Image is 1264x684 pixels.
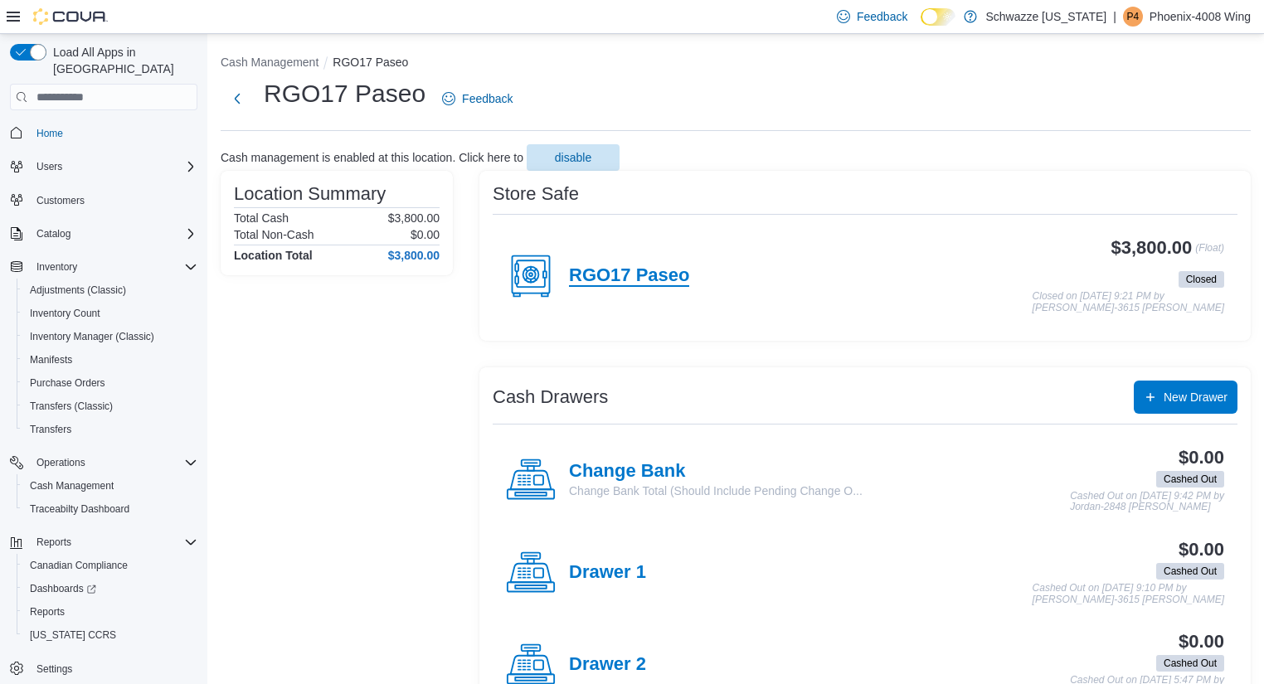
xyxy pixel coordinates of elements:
div: Phoenix-4008 Wing [1123,7,1143,27]
span: Dashboards [30,582,96,595]
span: Transfers [30,423,71,436]
button: Traceabilty Dashboard [17,497,204,521]
p: $3,800.00 [388,211,440,225]
span: Inventory Count [23,303,197,323]
a: Dashboards [23,579,103,599]
span: Home [30,122,197,143]
a: Settings [30,659,79,679]
span: Cash Management [23,476,197,496]
span: Cashed Out [1164,564,1217,579]
span: Feedback [857,8,907,25]
h6: Total Cash [234,211,289,225]
h4: Change Bank [569,461,863,483]
p: Change Bank Total (Should Include Pending Change O... [569,483,863,499]
span: Purchase Orders [23,373,197,393]
p: Phoenix-4008 Wing [1150,7,1251,27]
button: Settings [3,657,204,681]
h4: RGO17 Paseo [569,265,689,287]
button: Inventory Manager (Classic) [17,325,204,348]
span: New Drawer [1164,389,1228,405]
span: Feedback [462,90,513,107]
p: Cash management is enabled at this location. Click here to [221,151,523,164]
h3: $0.00 [1179,448,1224,468]
button: disable [527,144,620,171]
h3: Store Safe [493,184,579,204]
h3: $0.00 [1179,540,1224,560]
button: Home [3,120,204,144]
button: Customers [3,188,204,212]
button: Transfers [17,418,204,441]
a: Inventory Manager (Classic) [23,327,161,347]
span: Canadian Compliance [30,559,128,572]
span: Adjustments (Classic) [30,284,126,297]
button: Reports [3,531,204,554]
span: Manifests [30,353,72,366]
span: Cashed Out [1164,656,1217,671]
span: Cash Management [30,479,114,492]
button: [US_STATE] CCRS [17,623,204,647]
h4: Drawer 1 [569,562,646,584]
span: Catalog [30,224,197,244]
span: Reports [36,536,71,549]
span: P4 [1126,7,1139,27]
a: Manifests [23,350,79,370]
a: Purchase Orders [23,373,112,393]
button: Transfers (Classic) [17,395,204,418]
p: Schwazze [US_STATE] [985,7,1106,27]
a: Reports [23,602,71,622]
a: Cash Management [23,476,120,496]
button: Users [3,155,204,178]
button: Reports [30,532,78,552]
a: Transfers (Classic) [23,396,119,416]
span: Catalog [36,227,70,240]
span: Load All Apps in [GEOGRAPHIC_DATA] [46,44,197,77]
span: Reports [30,532,197,552]
span: Inventory Manager (Classic) [30,330,154,343]
span: disable [555,149,591,166]
span: Users [30,157,197,177]
img: Cova [33,8,108,25]
p: Cashed Out on [DATE] 9:42 PM by Jordan-2848 [PERSON_NAME] [1070,491,1224,513]
button: Cash Management [221,56,318,69]
a: Home [30,124,70,143]
span: Settings [36,662,72,676]
button: Catalog [30,224,77,244]
h4: Drawer 2 [569,654,646,676]
a: Inventory Count [23,303,107,323]
span: Adjustments (Classic) [23,280,197,300]
input: Dark Mode [921,8,955,26]
span: Closed [1179,271,1224,288]
span: Users [36,160,62,173]
button: Operations [3,451,204,474]
h3: $3,800.00 [1111,238,1193,258]
button: Next [221,82,254,115]
span: Closed [1186,272,1217,287]
a: Canadian Compliance [23,555,134,575]
a: Customers [30,191,91,211]
span: Reports [30,605,65,619]
h6: Total Non-Cash [234,228,314,241]
a: Traceabilty Dashboard [23,499,136,519]
button: Inventory Count [17,302,204,325]
a: Adjustments (Classic) [23,280,133,300]
button: Adjustments (Classic) [17,279,204,302]
span: [US_STATE] CCRS [30,628,116,642]
a: Feedback [435,82,519,115]
span: Settings [30,658,197,679]
span: Canadian Compliance [23,555,197,575]
p: $0.00 [411,228,440,241]
span: Transfers (Classic) [30,400,113,413]
h3: Cash Drawers [493,387,608,407]
a: Dashboards [17,577,204,600]
span: Cashed Out [1156,655,1224,672]
h4: Location Total [234,249,313,262]
span: Customers [30,190,197,211]
span: Inventory Manager (Classic) [23,327,197,347]
nav: An example of EuiBreadcrumbs [221,54,1251,74]
h3: $0.00 [1179,632,1224,652]
span: Cashed Out [1164,472,1217,487]
button: RGO17 Paseo [333,56,408,69]
span: Transfers (Classic) [23,396,197,416]
span: Reports [23,602,197,622]
a: Transfers [23,420,78,439]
